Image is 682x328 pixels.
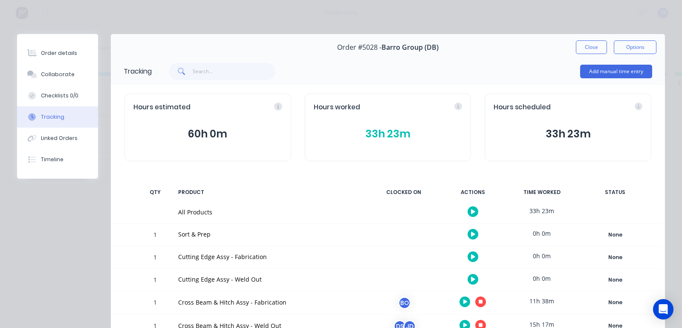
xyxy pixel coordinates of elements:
div: BO [398,297,411,309]
div: TIME WORKED [510,183,574,201]
button: Order details [17,43,98,64]
button: None [584,297,646,308]
div: STATUS [579,183,651,201]
button: Options [614,40,656,54]
button: 33h 23m [494,126,642,142]
input: Search... [193,63,276,80]
span: Order #5028 - [337,43,381,51]
div: None [584,229,646,240]
div: Checklists 0/0 [41,92,78,100]
div: 33h 23m [510,201,574,220]
div: 0h 0m [510,224,574,243]
button: Timeline [17,149,98,170]
span: Hours worked [314,103,360,112]
button: Collaborate [17,64,98,85]
div: 0h 0m [510,269,574,288]
div: 1 [142,225,168,246]
div: Cutting Edge Assy - Fabrication [178,252,361,261]
div: Tracking [124,66,152,77]
div: Cross Beam & Hitch Assy - Fabrication [178,298,361,307]
div: 1 [142,270,168,291]
button: 60h 0m [133,126,282,142]
button: 33h 23m [314,126,462,142]
div: 0h 0m [510,246,574,265]
div: Sort & Prep [178,230,361,239]
button: None [584,274,646,286]
button: Tracking [17,106,98,128]
div: 11h 38m [510,291,574,311]
div: All Products [178,208,361,217]
div: Tracking [41,113,64,121]
div: QTY [142,183,168,201]
div: Cutting Edge Assy - Weld Out [178,275,361,284]
span: Hours scheduled [494,103,551,112]
button: Checklists 0/0 [17,85,98,106]
button: Linked Orders [17,128,98,149]
div: Timeline [41,156,64,163]
button: Close [576,40,607,54]
div: None [584,274,646,285]
span: Barro Group (DB) [381,43,439,51]
div: None [584,297,646,308]
div: Linked Orders [41,134,78,142]
button: Add manual time entry [580,65,652,78]
div: Open Intercom Messenger [653,299,673,319]
div: Collaborate [41,71,75,78]
span: Hours estimated [133,103,191,112]
div: CLOCKED ON [372,183,436,201]
div: 1 [142,293,168,314]
div: 1 [142,248,168,268]
button: None [584,229,646,241]
button: None [584,251,646,263]
div: None [584,252,646,263]
div: PRODUCT [173,183,367,201]
div: Order details [41,49,77,57]
div: ACTIONS [441,183,505,201]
